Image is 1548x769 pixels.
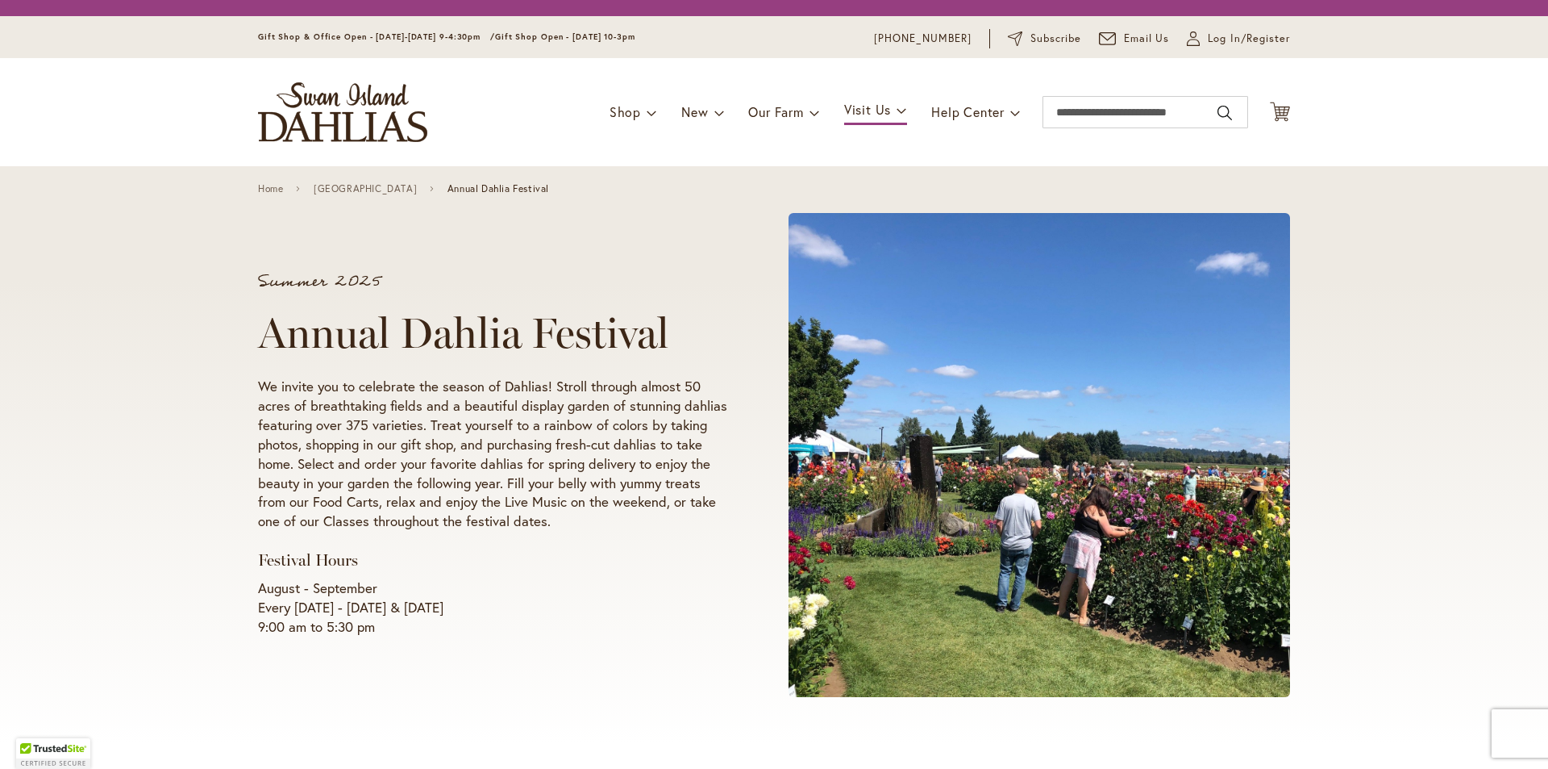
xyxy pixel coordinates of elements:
[844,101,891,118] span: Visit Us
[258,183,283,194] a: Home
[447,183,549,194] span: Annual Dahlia Festival
[16,738,90,769] div: TrustedSite Certified
[1030,31,1081,47] span: Subscribe
[931,103,1005,120] span: Help Center
[1008,31,1081,47] a: Subscribe
[314,183,417,194] a: [GEOGRAPHIC_DATA]
[1099,31,1170,47] a: Email Us
[258,309,727,357] h1: Annual Dahlia Festival
[258,82,427,142] a: store logo
[748,103,803,120] span: Our Farm
[495,31,635,42] span: Gift Shop Open - [DATE] 10-3pm
[258,274,727,290] p: Summer 2025
[1208,31,1290,47] span: Log In/Register
[258,550,727,570] h3: Festival Hours
[258,31,495,42] span: Gift Shop & Office Open - [DATE]-[DATE] 9-4:30pm /
[1124,31,1170,47] span: Email Us
[258,377,727,532] p: We invite you to celebrate the season of Dahlias! Stroll through almost 50 acres of breathtaking ...
[610,103,641,120] span: Shop
[1217,100,1232,126] button: Search
[681,103,708,120] span: New
[258,579,727,637] p: August - September Every [DATE] - [DATE] & [DATE] 9:00 am to 5:30 pm
[874,31,972,47] a: [PHONE_NUMBER]
[1187,31,1290,47] a: Log In/Register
